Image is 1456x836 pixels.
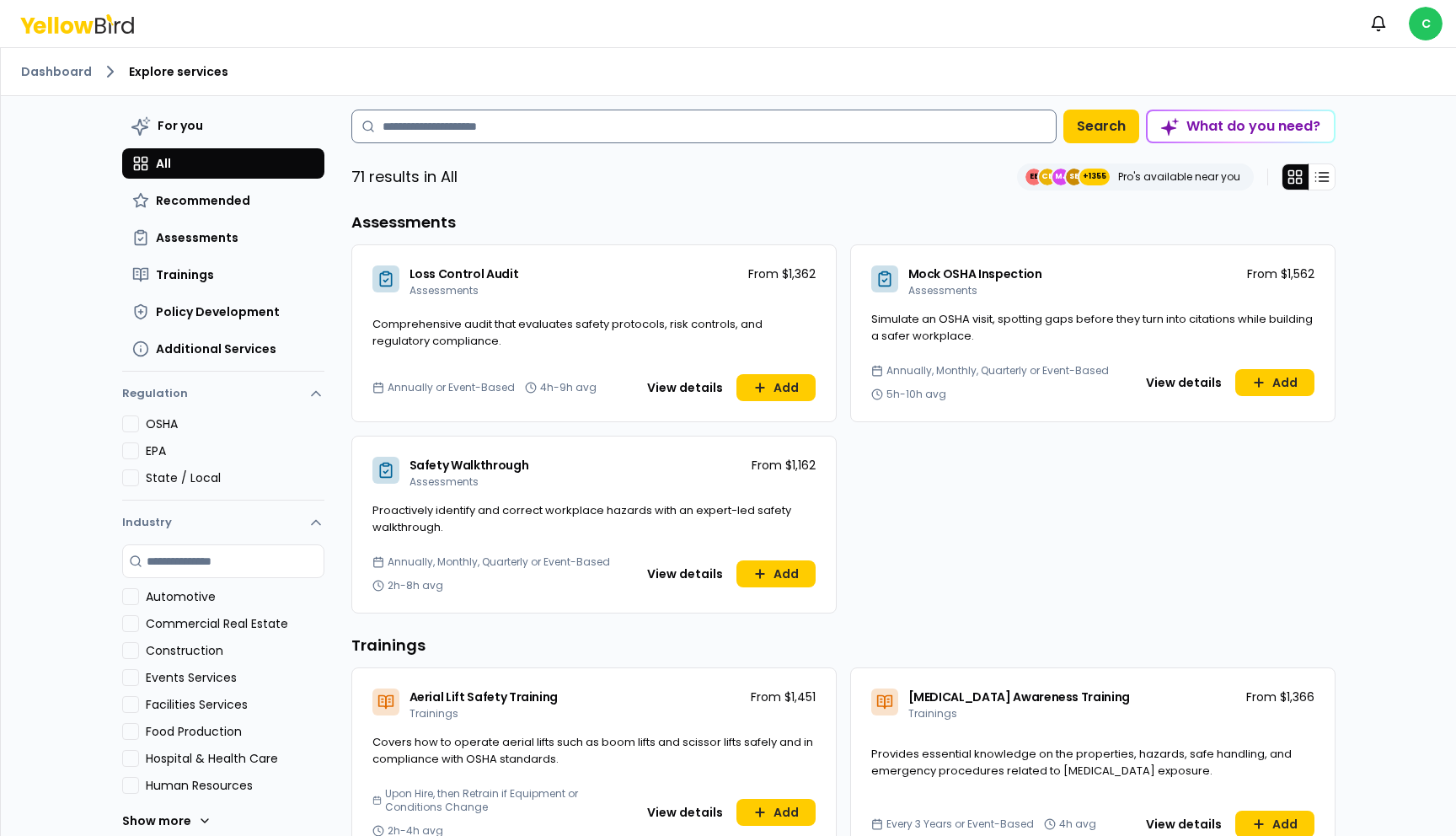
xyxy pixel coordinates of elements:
[1136,369,1232,396] button: View details
[409,706,458,721] span: Trainings
[146,442,324,459] label: EPA
[372,734,813,767] span: Covers how to operate aerial lifts such as boom lifts and scissor lifts safely and in compliance ...
[146,723,324,740] label: Food Production
[21,63,92,80] a: Dashboard
[886,388,946,401] span: 5h-10h avg
[122,260,324,290] button: Trainings
[1025,169,1042,185] span: EE
[146,777,324,794] label: Human Resources
[1059,817,1096,831] span: 4h avg
[388,555,610,569] span: Annually, Monthly, Quarterly or Event-Based
[156,266,214,283] span: Trainings
[1066,169,1083,185] span: SE
[351,634,1336,657] h3: Trainings
[409,474,479,489] span: Assessments
[1052,169,1069,185] span: MJ
[146,750,324,767] label: Hospital & Health Care
[409,283,479,297] span: Assessments
[146,669,324,686] label: Events Services
[637,799,733,826] button: View details
[146,642,324,659] label: Construction
[146,415,324,432] label: OSHA
[871,746,1292,779] span: Provides essential knowledge on the properties, hazards, safe handling, and emergency procedures ...
[122,378,324,415] button: Regulation
[156,192,250,209] span: Recommended
[1235,369,1314,396] button: Add
[146,696,324,713] label: Facilities Services
[372,502,791,535] span: Proactively identify and correct workplace hazards with an expert-led safety walkthrough.
[146,588,324,605] label: Automotive
[1039,169,1056,185] span: CE
[122,185,324,216] button: Recommended
[637,560,733,587] button: View details
[871,311,1313,344] span: Simulate an OSHA visit, spotting gaps before they turn into citations while building a safer work...
[156,303,280,320] span: Policy Development
[388,579,443,592] span: 2h-8h avg
[886,817,1034,831] span: Every 3 Years or Event-Based
[388,381,515,394] span: Annually or Event-Based
[351,165,458,189] p: 71 results in All
[158,117,203,134] span: For you
[1409,7,1443,40] span: C
[1118,170,1240,184] p: Pro's available near you
[122,110,324,142] button: For you
[1063,110,1139,143] button: Search
[156,340,276,357] span: Additional Services
[146,615,324,632] label: Commercial Real Estate
[21,62,1436,82] nav: breadcrumb
[122,501,324,544] button: Industry
[736,374,816,401] button: Add
[1146,110,1336,143] button: What do you need?
[385,787,630,814] span: Upon Hire, then Retrain if Equipment or Conditions Change
[540,381,597,394] span: 4h-9h avg
[122,222,324,253] button: Assessments
[129,63,228,80] span: Explore services
[372,316,763,349] span: Comprehensive audit that evaluates safety protocols, risk controls, and regulatory compliance.
[156,229,238,246] span: Assessments
[409,457,529,474] span: Safety Walkthrough
[752,457,816,474] p: From $1,162
[886,364,1109,378] span: Annually, Monthly, Quarterly or Event-Based
[908,706,957,721] span: Trainings
[908,689,1130,705] span: [MEDICAL_DATA] Awareness Training
[736,799,816,826] button: Add
[156,155,171,172] span: All
[409,689,559,705] span: Aerial Lift Safety Training
[637,374,733,401] button: View details
[1246,689,1314,705] p: From $1,366
[748,265,816,282] p: From $1,362
[1083,169,1106,185] span: +1355
[122,334,324,364] button: Additional Services
[409,265,519,282] span: Loss Control Audit
[908,283,977,297] span: Assessments
[122,148,324,179] button: All
[1247,265,1314,282] p: From $1,562
[751,689,816,705] p: From $1,451
[146,469,324,486] label: State / Local
[122,415,324,500] div: Regulation
[122,297,324,327] button: Policy Development
[1148,111,1334,142] div: What do you need?
[908,265,1042,282] span: Mock OSHA Inspection
[736,560,816,587] button: Add
[351,211,1336,234] h3: Assessments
